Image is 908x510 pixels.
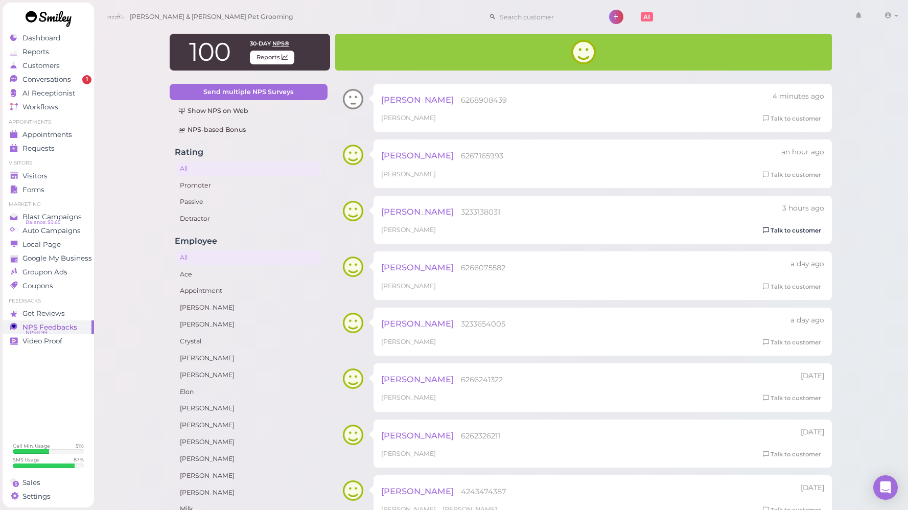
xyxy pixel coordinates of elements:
[3,307,94,320] a: Get Reviews
[22,89,75,98] span: AI Receptionist
[175,212,322,226] a: Detractor
[760,337,824,348] a: Talk to customer
[3,128,94,142] a: Appointments
[3,210,94,224] a: Blast Campaigns Balance: $9.65
[790,259,824,269] div: 08/25 04:33pm
[3,201,94,208] li: Marketing
[22,254,92,263] span: Google My Business
[22,282,53,290] span: Coupons
[381,262,454,272] span: [PERSON_NAME]
[82,75,91,84] span: 1
[175,161,322,176] a: All
[76,443,84,449] div: 51 %
[3,169,94,183] a: Visitors
[381,206,454,217] span: [PERSON_NAME]
[760,170,824,180] a: Talk to customer
[760,449,824,460] a: Talk to customer
[782,203,824,214] div: 08/26 01:41pm
[3,265,94,279] a: Groupon Ads
[3,119,94,126] li: Appointments
[3,100,94,114] a: Workflows
[175,147,322,157] h4: Rating
[175,284,322,298] a: Appointment
[3,31,94,45] a: Dashboard
[178,106,319,115] div: Show NPS on Web
[175,250,322,265] a: All
[175,334,322,349] a: Crystal
[175,178,322,193] a: Promoter
[22,48,49,56] span: Reports
[22,268,67,276] span: Groupon Ads
[760,393,824,404] a: Talk to customer
[381,150,454,160] span: [PERSON_NAME]
[175,418,322,432] a: [PERSON_NAME]
[873,475,898,500] div: Open Intercom Messenger
[790,315,824,326] div: 08/25 03:25pm
[26,218,60,226] span: Balance: $9.65
[3,334,94,348] a: Video Proof
[175,267,322,282] a: Ace
[381,374,454,384] span: [PERSON_NAME]
[3,142,94,155] a: Requests
[175,317,322,332] a: [PERSON_NAME]
[175,368,322,382] a: [PERSON_NAME]
[22,309,65,318] span: Get Reviews
[3,159,94,167] li: Visitors
[175,452,322,466] a: [PERSON_NAME]
[178,125,319,134] div: NPS-based Bonus
[3,279,94,293] a: Coupons
[3,476,94,490] a: Sales
[381,95,454,105] span: [PERSON_NAME]
[130,3,293,31] span: [PERSON_NAME] & [PERSON_NAME] Pet Grooming
[175,195,322,209] a: Passive
[381,450,436,457] span: [PERSON_NAME]
[22,240,61,249] span: Local Page
[26,329,48,337] span: NPS® 99
[381,393,436,401] span: [PERSON_NAME]
[461,263,505,272] span: 6266075582
[760,282,824,292] a: Talk to customer
[381,486,454,496] span: [PERSON_NAME]
[461,151,503,160] span: 6267165993
[496,9,595,25] input: Search customer
[3,59,94,73] a: Customers
[3,183,94,197] a: Forms
[461,319,505,329] span: 3233654005
[461,487,506,496] span: 4243474387
[22,226,81,235] span: Auto Campaigns
[3,73,94,86] a: Conversations 1
[801,483,824,493] div: 08/23 02:09pm
[250,40,271,47] span: 30-day
[22,144,55,153] span: Requests
[3,320,94,334] a: NPS Feedbacks NPS® 99
[461,431,500,441] span: 6262326211
[381,114,436,122] span: [PERSON_NAME]
[461,375,503,384] span: 6266241322
[381,430,454,441] span: [PERSON_NAME]
[22,61,60,70] span: Customers
[3,45,94,59] a: Reports
[3,490,94,503] a: Settings
[189,36,230,67] span: 100
[170,103,328,119] a: Show NPS on Web
[22,172,48,180] span: Visitors
[272,40,289,47] span: NPS®
[250,51,294,64] span: Reports
[381,226,436,234] span: [PERSON_NAME]
[22,337,62,345] span: Video Proof
[3,251,94,265] a: Google My Business
[175,351,322,365] a: [PERSON_NAME]
[773,91,824,102] div: 08/26 04:13pm
[74,456,84,463] div: 87 %
[3,86,94,100] a: AI Receptionist
[170,122,328,138] a: NPS-based Bonus
[381,170,436,178] span: [PERSON_NAME]
[22,186,44,194] span: Forms
[22,34,60,42] span: Dashboard
[381,318,454,329] span: [PERSON_NAME]
[175,435,322,449] a: [PERSON_NAME]
[13,443,50,449] div: Call Min. Usage
[13,456,40,463] div: SMS Usage
[175,385,322,399] a: Elon
[22,75,71,84] span: Conversations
